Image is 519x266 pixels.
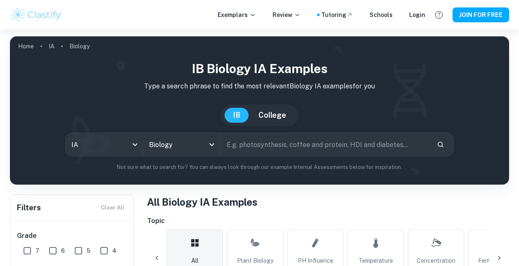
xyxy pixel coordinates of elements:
[36,246,39,255] span: 7
[453,7,509,22] button: JOIN FOR FREE
[10,7,62,23] img: Clastify logo
[273,10,301,19] p: Review
[225,108,249,123] button: IB
[87,246,90,255] span: 5
[191,256,199,265] span: All
[218,10,256,19] p: Exemplars
[147,216,509,226] h6: Topic
[432,8,446,22] button: Help and Feedback
[17,231,128,241] h6: Grade
[206,139,218,150] button: Open
[17,202,41,214] h6: Filters
[18,40,34,52] a: Home
[10,36,509,185] img: profile cover
[66,133,143,156] div: IA
[69,42,90,51] p: Biology
[17,81,502,91] p: Type a search phrase to find the most relevant Biology IA examples for you
[478,256,514,265] span: Fermentation
[17,59,502,78] h1: IB Biology IA examples
[61,246,65,255] span: 6
[358,256,393,265] span: Temperature
[409,10,425,19] a: Login
[321,10,353,19] a: Tutoring
[417,256,455,265] span: Concentration
[221,133,431,156] input: E.g. photosynthesis, coffee and protein, HDI and diabetes...
[434,138,448,152] button: Search
[147,195,509,209] h1: All Biology IA Examples
[49,40,55,52] a: IA
[370,10,393,19] a: Schools
[17,163,502,171] p: Not sure what to search for? You can always look through our example Internal Assessments below f...
[112,246,116,255] span: 4
[237,256,273,265] span: Plant Biology
[250,108,294,123] button: College
[298,256,333,265] span: pH Influence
